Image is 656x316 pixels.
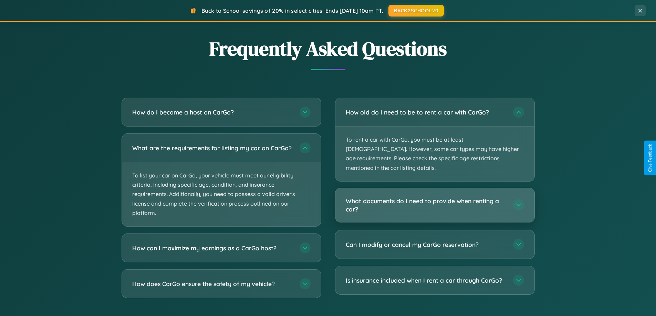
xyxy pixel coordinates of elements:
[122,35,535,62] h2: Frequently Asked Questions
[132,108,293,117] h3: How do I become a host on CarGo?
[132,280,293,288] h3: How does CarGo ensure the safety of my vehicle?
[132,244,293,252] h3: How can I maximize my earnings as a CarGo host?
[346,197,506,214] h3: What documents do I need to provide when renting a car?
[335,127,534,181] p: To rent a car with CarGo, you must be at least [DEMOGRAPHIC_DATA]. However, some car types may ha...
[388,5,444,17] button: BACK2SCHOOL20
[346,240,506,249] h3: Can I modify or cancel my CarGo reservation?
[132,144,293,152] h3: What are the requirements for listing my car on CarGo?
[346,276,506,285] h3: Is insurance included when I rent a car through CarGo?
[201,7,383,14] span: Back to School savings of 20% in select cities! Ends [DATE] 10am PT.
[122,162,321,226] p: To list your car on CarGo, your vehicle must meet our eligibility criteria, including specific ag...
[648,144,653,172] div: Give Feedback
[346,108,506,117] h3: How old do I need to be to rent a car with CarGo?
